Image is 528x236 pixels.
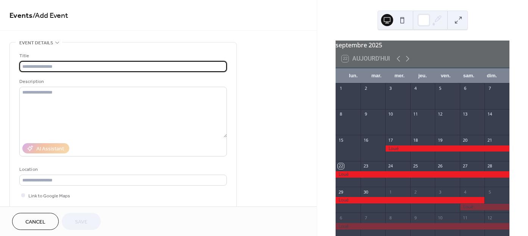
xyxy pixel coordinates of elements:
div: Loué [460,204,509,210]
div: 29 [338,189,344,195]
div: 9 [412,215,418,220]
div: 24 [387,163,393,169]
div: 10 [437,215,443,220]
div: 17 [387,137,393,143]
div: 28 [487,163,492,169]
div: 19 [437,137,443,143]
div: 4 [412,86,418,91]
div: 20 [462,137,468,143]
span: Cancel [25,218,45,226]
div: 11 [412,111,418,117]
div: 26 [437,163,443,169]
div: mar. [365,68,388,83]
button: Cancel [12,213,59,230]
div: 15 [338,137,344,143]
div: 13 [462,111,468,117]
div: Loué [385,145,509,152]
div: mer. [388,68,411,83]
div: Description [19,78,225,86]
div: sam. [457,68,480,83]
span: / Add Event [33,8,68,23]
div: 7 [487,86,492,91]
div: Loué [336,171,509,178]
div: 14 [487,111,492,117]
div: 27 [462,163,468,169]
span: Link to Google Maps [28,192,70,200]
div: 22 [338,163,344,169]
div: 25 [412,163,418,169]
div: 16 [363,137,369,143]
div: 6 [462,86,468,91]
div: 5 [487,189,492,195]
div: Location [19,166,225,173]
div: 1 [387,189,393,195]
div: 2 [412,189,418,195]
div: 9 [363,111,369,117]
div: 4 [462,189,468,195]
span: Event details [19,39,53,47]
div: 6 [338,215,344,220]
div: 11 [462,215,468,220]
div: 10 [387,111,393,117]
div: septembre 2025 [336,41,509,50]
div: dim. [480,68,503,83]
div: ven. [434,68,457,83]
div: 7 [363,215,369,220]
div: 8 [387,215,393,220]
div: 8 [338,111,344,117]
div: 1 [338,86,344,91]
div: 2 [363,86,369,91]
div: 5 [437,86,443,91]
div: 23 [363,163,369,169]
div: jeu. [411,68,434,83]
div: Loué [336,223,509,230]
div: 30 [363,189,369,195]
div: 12 [487,215,492,220]
div: 3 [387,86,393,91]
div: 12 [437,111,443,117]
div: lun. [342,68,365,83]
div: 21 [487,137,492,143]
a: Events [9,8,33,23]
div: 18 [412,137,418,143]
div: Title [19,52,225,60]
div: 3 [437,189,443,195]
div: Loué [336,197,484,203]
